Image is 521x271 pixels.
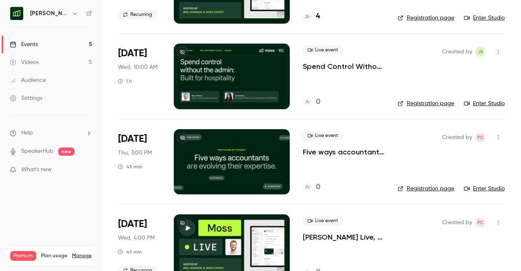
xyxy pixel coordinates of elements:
[316,182,320,193] h4: 0
[72,253,92,259] a: Manage
[475,47,485,57] span: Jara Bockx
[10,7,23,20] img: Moss UK
[475,132,485,142] span: Felicity Cator
[398,185,454,193] a: Registration page
[442,47,472,57] span: Created by
[303,147,385,157] a: Five ways accountants are evolving their expertise, for the future of finance
[464,99,505,108] a: Enter Studio
[10,251,36,261] span: Premium
[118,149,152,157] span: Thu, 3:00 PM
[118,78,132,84] div: 1 h
[10,129,92,137] li: help-dropdown-opener
[464,185,505,193] a: Enter Studio
[118,218,147,231] span: [DATE]
[41,253,67,259] span: Plan usage
[10,58,39,66] div: Videos
[10,40,38,48] div: Events
[118,132,147,145] span: [DATE]
[10,94,42,102] div: Settings
[475,218,485,227] span: Felicity Cator
[118,163,142,170] div: 45 min
[118,10,157,20] span: Recurring
[10,76,46,84] div: Audience
[303,232,385,242] a: [PERSON_NAME] Live, [DATE]: Experience spend management automation with [PERSON_NAME]
[477,218,484,227] span: FC
[303,11,320,22] a: 4
[118,63,158,71] span: Wed, 10:00 AM
[442,218,472,227] span: Created by
[464,14,505,22] a: Enter Studio
[58,148,74,156] span: new
[303,216,343,226] span: Live event
[303,62,385,71] a: Spend Control Without the Admin: Built for Hospitality
[316,11,320,22] h4: 4
[118,249,142,255] div: 45 min
[21,129,33,137] span: Help
[118,47,147,60] span: [DATE]
[303,97,320,108] a: 0
[30,9,68,18] h6: [PERSON_NAME] UK
[303,45,343,55] span: Live event
[118,234,155,242] span: Wed, 4:00 PM
[303,131,343,141] span: Live event
[118,129,161,194] div: Sep 11 Thu, 2:00 PM (Europe/London)
[398,14,454,22] a: Registration page
[477,132,484,142] span: FC
[21,165,52,174] span: What's new
[442,132,472,142] span: Created by
[477,47,484,57] span: JB
[21,147,53,156] a: SpeakerHub
[398,99,454,108] a: Registration page
[316,97,320,108] h4: 0
[303,182,320,193] a: 0
[118,44,161,109] div: Sep 10 Wed, 9:00 AM (Europe/London)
